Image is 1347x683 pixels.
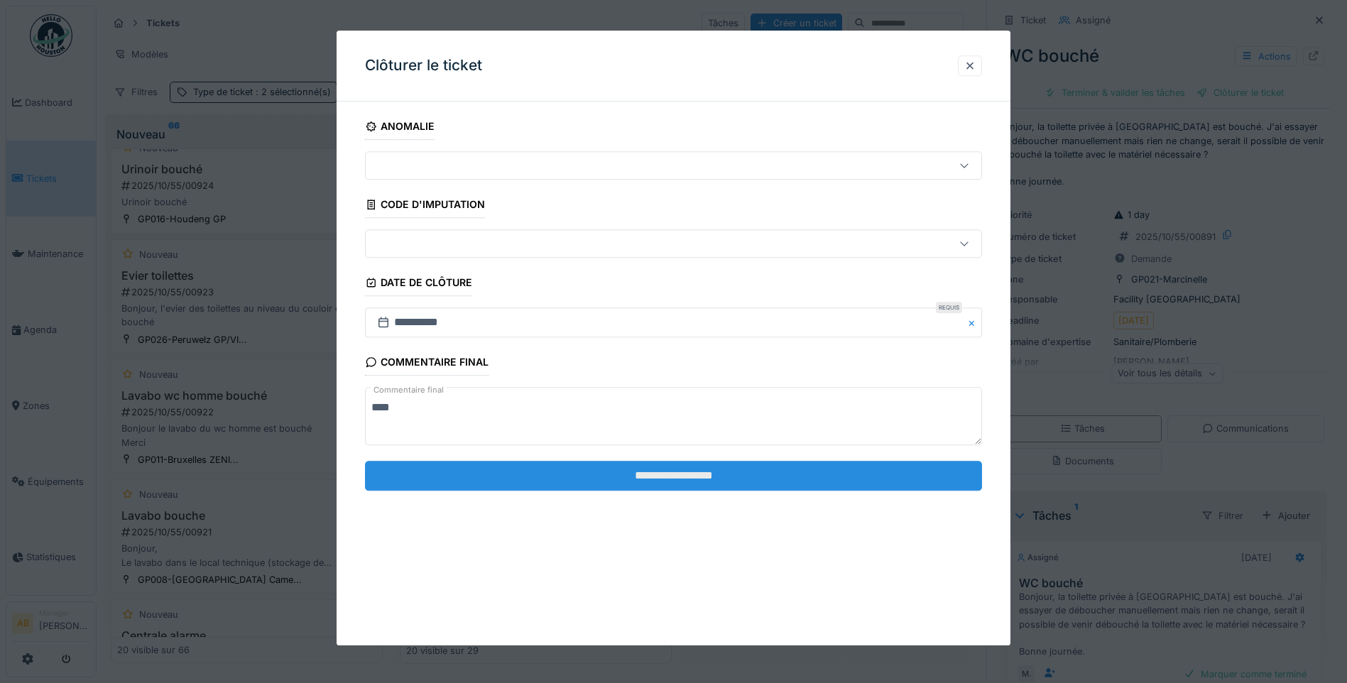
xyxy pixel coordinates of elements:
[365,57,482,75] h3: Clôturer le ticket
[365,352,489,376] div: Commentaire final
[365,273,472,297] div: Date de clôture
[365,194,485,218] div: Code d'imputation
[371,382,447,400] label: Commentaire final
[966,308,982,338] button: Close
[365,116,435,140] div: Anomalie
[936,302,962,314] div: Requis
